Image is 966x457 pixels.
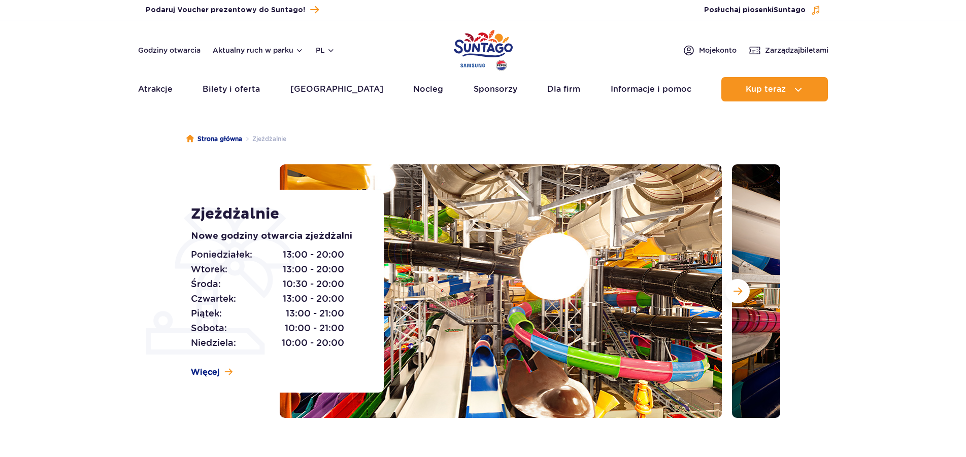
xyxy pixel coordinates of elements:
span: Wtorek: [191,262,227,276]
p: Nowe godziny otwarcia zjeżdżalni [191,229,361,243]
span: Posłuchaj piosenki [704,5,806,15]
button: Następny slajd [725,279,750,303]
a: Zarządzajbiletami [749,44,828,56]
span: Podaruj Voucher prezentowy do Suntago! [146,5,305,15]
a: Podaruj Voucher prezentowy do Suntago! [146,3,319,17]
span: Sobota: [191,321,227,335]
span: Więcej [191,367,220,378]
a: Więcej [191,367,232,378]
span: Kup teraz [746,85,786,94]
button: pl [316,45,335,55]
span: 10:00 - 20:00 [282,336,344,350]
a: Bilety i oferta [203,77,260,101]
a: Sponsorzy [474,77,517,101]
span: Zarządzaj biletami [765,45,828,55]
span: Środa: [191,277,221,291]
a: Park of Poland [454,25,513,72]
button: Posłuchaj piosenkiSuntago [704,5,821,15]
button: Aktualny ruch w parku [213,46,304,54]
a: Atrakcje [138,77,173,101]
a: Mojekonto [683,44,737,56]
span: Piątek: [191,306,222,321]
span: Niedziela: [191,336,236,350]
a: Godziny otwarcia [138,45,201,55]
span: 10:30 - 20:00 [283,277,344,291]
a: Strona główna [186,134,242,144]
span: Moje konto [699,45,737,55]
a: Informacje i pomoc [611,77,691,101]
span: 13:00 - 21:00 [286,306,344,321]
a: Nocleg [413,77,443,101]
span: 13:00 - 20:00 [283,248,344,262]
button: Kup teraz [721,77,828,101]
li: Zjeżdżalnie [242,134,286,144]
h1: Zjeżdżalnie [191,205,361,223]
span: 13:00 - 20:00 [283,292,344,306]
span: 10:00 - 21:00 [285,321,344,335]
a: [GEOGRAPHIC_DATA] [290,77,383,101]
span: Czwartek: [191,292,236,306]
span: Poniedziałek: [191,248,252,262]
a: Dla firm [547,77,580,101]
span: Suntago [774,7,806,14]
span: 13:00 - 20:00 [283,262,344,276]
